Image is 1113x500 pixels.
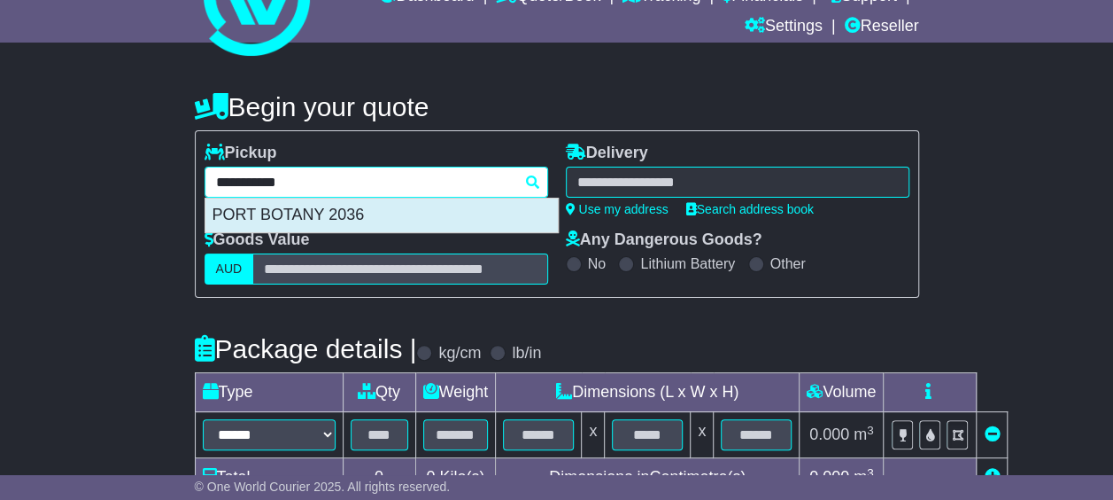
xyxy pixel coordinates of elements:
[415,373,496,412] td: Weight
[205,199,558,232] div: PORT BOTANY 2036
[343,458,415,497] td: 0
[566,202,669,216] a: Use my address
[195,458,343,497] td: Total
[496,373,800,412] td: Dimensions (L x W x H)
[867,466,874,480] sup: 3
[984,468,1000,486] a: Add new item
[195,480,451,494] span: © One World Courier 2025. All rights reserved.
[984,426,1000,443] a: Remove this item
[686,202,814,216] a: Search address book
[582,412,605,458] td: x
[566,144,648,163] label: Delivery
[770,255,806,272] label: Other
[415,458,496,497] td: Kilo(s)
[691,412,714,458] td: x
[343,373,415,412] td: Qty
[205,230,310,250] label: Goods Value
[809,426,849,443] span: 0.000
[867,424,874,437] sup: 3
[640,255,735,272] label: Lithium Battery
[205,167,548,198] typeahead: Please provide city
[844,12,918,43] a: Reseller
[195,334,417,363] h4: Package details |
[800,373,884,412] td: Volume
[496,458,800,497] td: Dimensions in Centimetre(s)
[745,12,823,43] a: Settings
[854,468,874,486] span: m
[566,230,762,250] label: Any Dangerous Goods?
[426,468,435,486] span: 0
[809,468,849,486] span: 0.000
[205,254,254,285] label: AUD
[588,255,606,272] label: No
[205,144,277,163] label: Pickup
[195,92,919,121] h4: Begin your quote
[854,426,874,443] span: m
[438,344,481,363] label: kg/cm
[512,344,541,363] label: lb/in
[195,373,343,412] td: Type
